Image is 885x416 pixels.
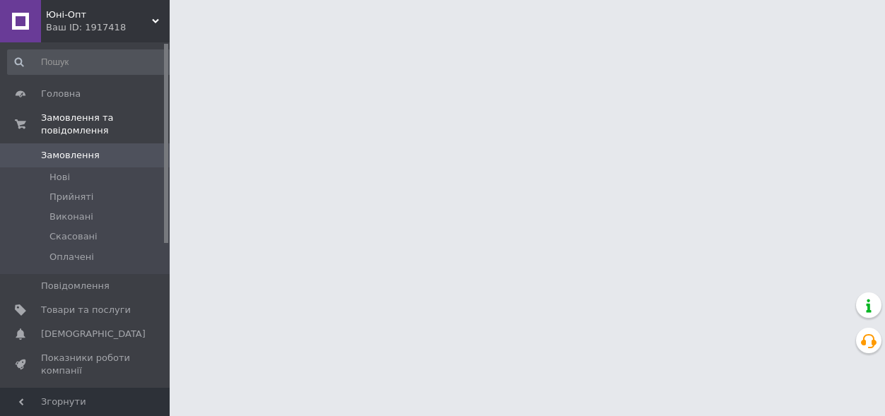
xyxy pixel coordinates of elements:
span: Юні-Опт [46,8,152,21]
div: Ваш ID: 1917418 [46,21,170,34]
span: Головна [41,88,81,100]
span: Повідомлення [41,280,110,292]
span: Скасовані [49,230,98,243]
span: Замовлення та повідомлення [41,112,170,137]
span: [DEMOGRAPHIC_DATA] [41,328,146,340]
span: Показники роботи компанії [41,352,131,377]
span: Виконані [49,210,93,223]
input: Пошук [7,49,174,75]
span: Оплачені [49,251,94,263]
span: Замовлення [41,149,100,162]
span: Товари та послуги [41,304,131,316]
span: Нові [49,171,70,184]
span: Прийняті [49,191,93,203]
